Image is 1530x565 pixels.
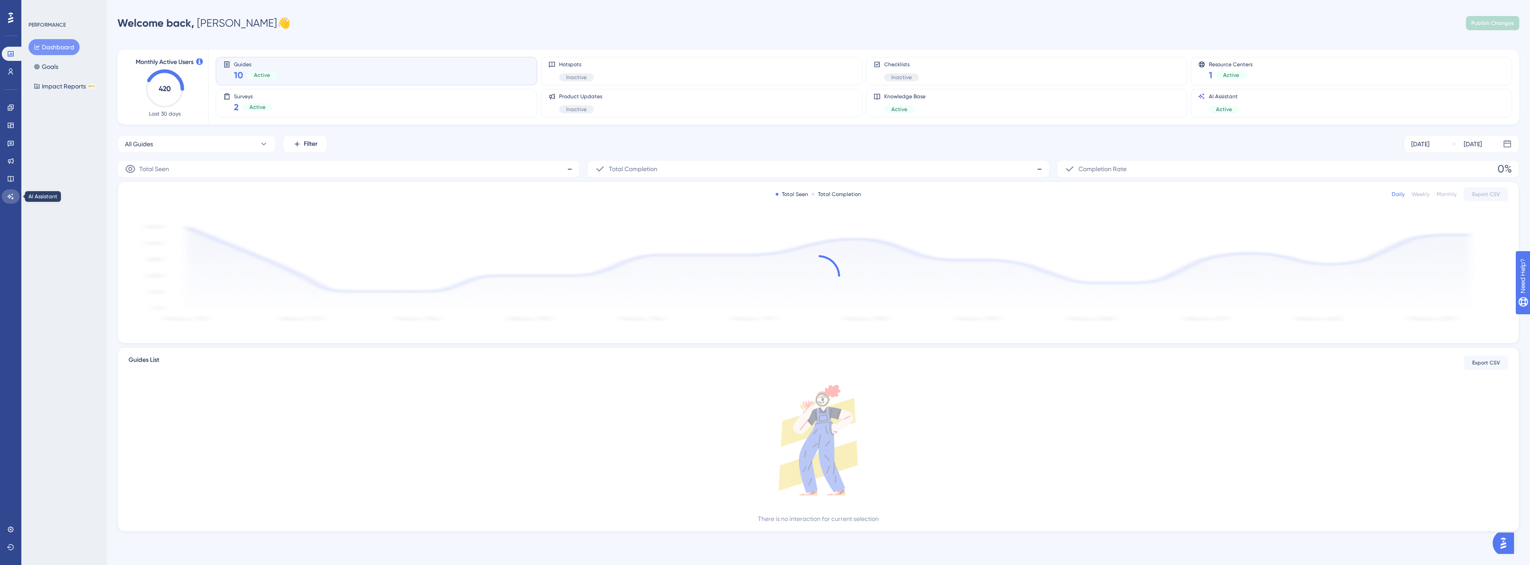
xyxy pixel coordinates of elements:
span: Publish Changes [1471,20,1514,27]
span: Knowledge Base [884,93,926,100]
span: Hotspots [559,61,594,68]
iframe: UserGuiding AI Assistant Launcher [1493,530,1519,557]
span: 0% [1498,162,1512,176]
div: There is no interaction for current selection [758,513,879,524]
span: Export CSV [1472,359,1500,366]
span: Export CSV [1472,191,1500,198]
span: 2 [234,101,239,113]
button: Impact ReportsBETA [28,78,101,94]
span: Completion Rate [1079,164,1127,174]
span: Guides [234,61,277,67]
button: Filter [283,135,327,153]
span: Inactive [566,74,587,81]
span: 10 [234,69,243,81]
span: Inactive [566,106,587,113]
text: 420 [159,84,171,93]
span: Inactive [891,74,912,81]
span: Total Completion [609,164,657,174]
button: Goals [28,59,64,75]
button: All Guides [117,135,276,153]
button: Publish Changes [1466,16,1519,30]
span: Active [1223,72,1239,79]
div: [DATE] [1464,139,1482,149]
div: [PERSON_NAME] 👋 [117,16,290,30]
span: Product Updates [559,93,602,100]
span: AI Assistant [1209,93,1239,100]
span: Active [250,104,266,111]
span: - [567,162,572,176]
div: Total Completion [812,191,861,198]
span: Active [254,72,270,79]
div: Weekly [1412,191,1429,198]
span: Filter [304,139,318,149]
div: PERFORMANCE [28,21,66,28]
span: Monthly Active Users [136,57,193,68]
span: All Guides [125,139,153,149]
button: Export CSV [1464,356,1508,370]
span: 1 [1209,69,1212,81]
button: Dashboard [28,39,80,55]
span: Last 30 days [149,110,181,117]
span: Welcome back, [117,16,194,29]
div: BETA [88,84,96,88]
span: Active [891,106,907,113]
span: Resource Centers [1209,61,1252,67]
span: Surveys [234,93,273,99]
div: Monthly [1437,191,1457,198]
span: - [1037,162,1042,176]
span: Checklists [884,61,919,68]
span: Total Seen [139,164,169,174]
div: [DATE] [1411,139,1429,149]
div: Total Seen [776,191,808,198]
span: Need Help? [21,2,56,13]
button: Export CSV [1464,187,1508,201]
span: Active [1216,106,1232,113]
div: Daily [1392,191,1405,198]
span: Guides List [129,355,159,371]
